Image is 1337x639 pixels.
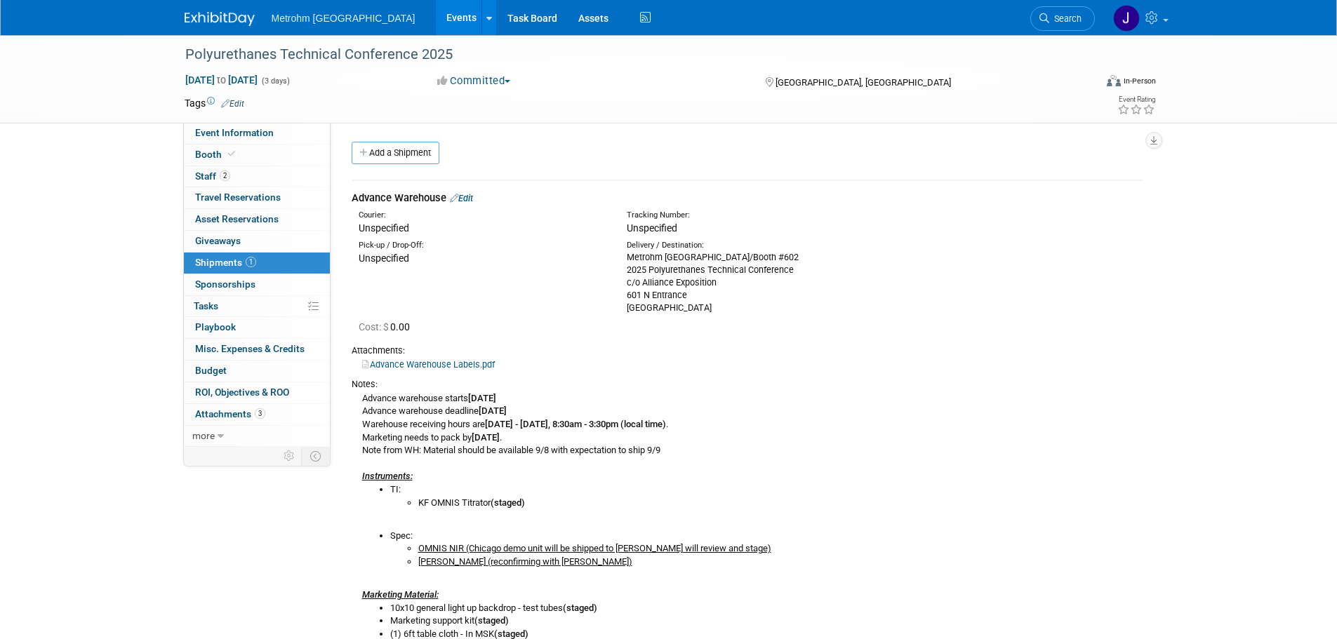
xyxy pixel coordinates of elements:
[184,187,330,208] a: Travel Reservations
[195,127,274,138] span: Event Information
[215,74,228,86] span: to
[185,96,244,110] td: Tags
[479,405,507,416] b: [DATE]
[195,257,256,268] span: Shipments
[468,393,496,403] b: [DATE]
[184,317,330,338] a: Playbook
[185,12,255,26] img: ExhibitDay
[194,300,218,311] span: Tasks
[627,240,874,251] div: Delivery / Destination:
[472,432,500,443] b: [DATE]
[627,251,874,314] div: Metrohm [GEOGRAPHIC_DATA]/Booth #602 2025 Polyurethanes Technical Conference c/o Alliance Exposit...
[301,447,330,465] td: Toggle Event Tabs
[195,321,236,332] span: Playbook
[221,99,244,109] a: Edit
[1107,75,1121,86] img: Format-Inperson.png
[184,166,330,187] a: Staff2
[418,543,771,553] u: OMNIS NIR (Chicago demo unit will be shipped to [PERSON_NAME] will review and stage)
[352,142,439,164] a: Add a Shipment
[450,193,473,203] a: Edit
[362,471,413,481] i: Instruments:
[432,74,516,88] button: Committed
[418,556,632,567] u: [PERSON_NAME] (reconfirming with [PERSON_NAME])
[195,365,227,376] span: Budget
[184,231,330,252] a: Giveaways
[362,589,439,600] u: Marketing Material:
[390,602,1143,615] li: 10x10 general light up backdrop - test tubes
[184,296,330,317] a: Tasks
[390,530,1143,569] li: Spec:
[184,253,330,274] a: Shipments1
[277,447,302,465] td: Personalize Event Tab Strip
[185,74,258,86] span: [DATE] [DATE]
[418,497,1143,510] li: KF OMNIS Titrator
[352,191,1143,206] div: Advance Warehouse
[359,321,390,332] span: Cost: $
[195,278,255,290] span: Sponsorships
[1113,5,1140,32] img: Joanne Yam
[359,210,606,221] div: Courier:
[272,13,415,24] span: Metrohm [GEOGRAPHIC_DATA]
[195,386,289,398] span: ROI, Objectives & ROO
[192,430,215,441] span: more
[494,628,528,639] b: (staged)
[359,221,606,235] div: Unspecified
[627,222,677,234] span: Unspecified
[491,497,525,508] b: (staged)
[184,339,330,360] a: Misc. Expenses & Credits
[228,150,235,158] i: Booth reservation complete
[359,253,409,264] span: Unspecified
[1117,96,1155,103] div: Event Rating
[184,361,330,382] a: Budget
[184,426,330,447] a: more
[184,382,330,403] a: ROI, Objectives & ROO
[195,149,238,160] span: Booth
[563,603,597,613] b: (staged)
[184,404,330,425] a: Attachments3
[352,344,1143,357] div: Attachments:
[255,408,265,419] span: 3
[184,274,330,295] a: Sponsorships
[627,210,941,221] div: Tracking Number:
[390,614,1143,628] li: Marketing support kit
[195,408,265,419] span: Attachments
[474,615,509,626] b: (staged)
[352,378,1143,391] div: Notes:
[184,209,330,230] a: Asset Reservations
[195,170,230,182] span: Staff
[180,42,1074,67] div: Polyurethanes Technical Conference 2025
[195,213,279,224] span: Asset Reservations
[1123,76,1156,86] div: In-Person
[260,76,290,86] span: (3 days)
[195,235,241,246] span: Giveaways
[1049,13,1082,24] span: Search
[1030,6,1095,31] a: Search
[220,170,230,181] span: 2
[390,483,1143,509] li: TI:
[195,191,281,203] span: Travel Reservations
[1012,73,1157,94] div: Event Format
[485,419,666,429] b: [DATE] - [DATE], 8:30am - 3:30pm (local time)
[359,321,415,332] span: 0.00
[195,343,305,354] span: Misc. Expenses & Credits
[359,240,606,251] div: Pick-up / Drop-Off:
[362,359,495,370] a: Advance Warehouse Labels.pdf
[184,123,330,144] a: Event Information
[246,257,256,267] span: 1
[776,77,951,88] span: [GEOGRAPHIC_DATA], [GEOGRAPHIC_DATA]
[184,144,330,166] a: Booth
